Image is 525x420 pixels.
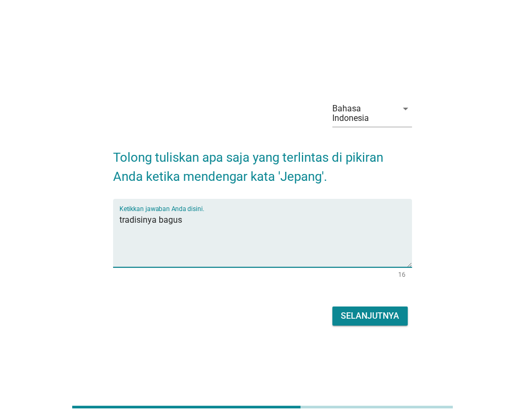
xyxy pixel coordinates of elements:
[113,137,412,186] h2: Tolong tuliskan apa saja yang terlintas di pikiran Anda ketika mendengar kata 'Jepang'.
[119,212,412,267] textarea: Ketikkan jawaban Anda disini.
[398,272,406,278] div: 16
[399,102,412,115] i: arrow_drop_down
[341,310,399,322] div: Selanjutnya
[332,307,408,326] button: Selanjutnya
[332,104,391,123] div: Bahasa Indonesia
